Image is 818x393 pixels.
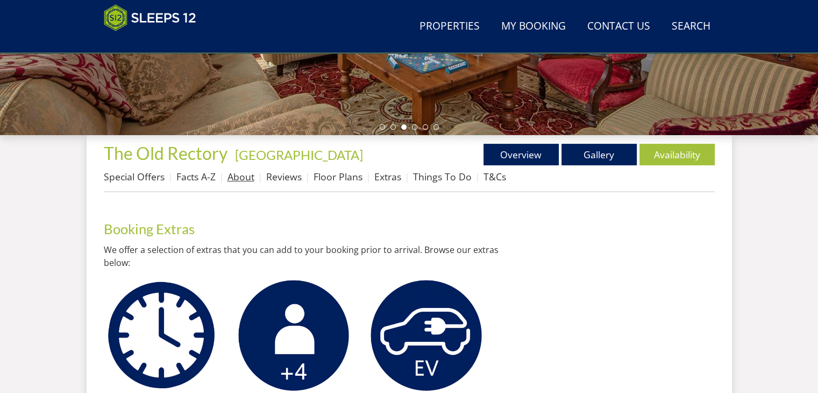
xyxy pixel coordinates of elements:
[314,170,362,183] a: Floor Plans
[483,170,506,183] a: T&Cs
[104,143,227,164] span: The Old Rectory
[413,170,472,183] a: Things To Do
[368,278,483,393] img: EV
[415,15,484,39] a: Properties
[104,4,196,31] img: Sleeps 12
[231,147,363,163] span: -
[483,144,559,165] a: Overview
[374,170,401,183] a: Extras
[583,15,655,39] a: Contact Us
[667,15,715,39] a: Search
[497,15,570,39] a: My Booking
[236,278,351,393] img: Day Guests
[104,243,506,269] p: We offer a selection of extras that you can add to your booking prior to arrival. Browse our extr...
[235,147,363,163] a: [GEOGRAPHIC_DATA]
[266,170,302,183] a: Reviews
[104,143,231,164] a: The Old Rectory
[561,144,637,165] a: Gallery
[98,38,211,47] iframe: Customer reviews powered by Trustpilot
[227,170,254,183] a: About
[104,221,195,237] a: Booking Extras
[104,170,165,183] a: Special Offers
[104,278,219,393] img: Late Check Out
[176,170,216,183] a: Facts A-Z
[639,144,715,165] a: Availability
